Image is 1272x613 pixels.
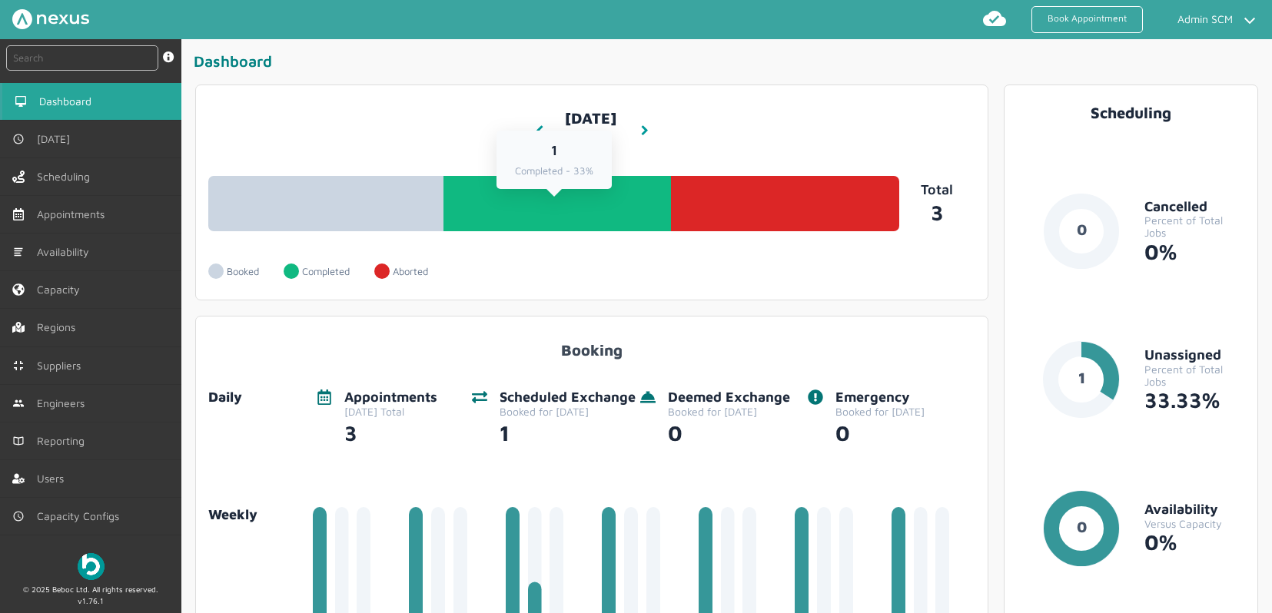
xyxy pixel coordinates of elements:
img: regions.left-menu.svg [12,321,25,333]
text: 0 [1076,220,1086,238]
img: appointments-left-menu.svg [12,208,25,220]
div: 0% [1144,530,1245,555]
div: Unassigned [1144,347,1245,363]
text: 0 [1076,518,1086,535]
a: 1UnassignedPercent of Total Jobs33.33% [1017,341,1245,442]
div: Dashboard [194,51,1266,77]
div: 1 [500,418,636,446]
div: Cancelled [1144,199,1245,215]
div: Availability [1144,502,1245,518]
img: md-desktop.svg [15,95,27,108]
span: Capacity Configs [37,510,125,522]
div: Emergency [835,389,925,406]
a: Booked [208,256,284,287]
p: Aborted [393,266,428,277]
img: scheduling-left-menu.svg [12,171,25,183]
div: 3 [344,418,437,446]
img: md-time.svg [12,510,25,522]
span: Reporting [37,435,91,447]
div: Completed - 33% [515,165,593,177]
img: md-book.svg [12,435,25,447]
div: Booked for [DATE] [500,406,636,418]
div: 0% [1144,240,1245,264]
text: 1 [1078,369,1084,386]
a: 3 [899,197,976,225]
div: Scheduling [1017,104,1245,121]
a: Aborted [374,256,453,287]
span: Capacity [37,283,86,296]
span: Availability [37,246,95,258]
img: capacity-left-menu.svg [12,283,25,296]
img: md-contract.svg [12,360,25,372]
img: md-time.svg [12,133,25,145]
p: Booked [227,266,259,277]
div: Booked for [DATE] [668,406,790,418]
a: 1Completed - 33% [443,176,671,231]
div: Booked for [DATE] [835,406,925,418]
span: Engineers [37,397,91,409]
span: Dashboard [39,95,98,108]
p: Total [899,182,976,198]
div: [DATE] Total [344,406,437,418]
a: Book Appointment [1031,6,1143,33]
p: Completed [302,266,350,277]
img: Nexus [12,9,89,29]
div: Percent of Total Jobs [1144,214,1245,239]
a: Completed [284,256,374,287]
input: Search by: Ref, PostCode, MPAN, MPRN, Account, Customer [6,45,158,71]
span: Users [37,472,70,485]
span: Suppliers [37,360,87,372]
div: Daily [208,389,304,406]
div: Deemed Exchange [668,389,790,406]
a: 0CancelledPercent of Total Jobs0% [1017,193,1245,294]
div: 33.33% [1144,388,1245,413]
div: Percent of Total Jobs [1144,363,1245,388]
a: Weekly [208,507,300,523]
img: md-cloud-done.svg [982,6,1007,31]
img: Beboc Logo [78,553,105,580]
img: md-people.svg [12,397,25,409]
span: Appointments [37,208,111,220]
div: Scheduled Exchange [500,389,636,406]
span: Scheduling [37,171,96,183]
div: 1 [515,143,593,159]
div: 0 [835,418,925,446]
img: md-list.svg [12,246,25,258]
span: [DATE] [37,133,76,145]
div: Booking [208,329,975,359]
h3: [DATE] [565,106,616,155]
img: user-left-menu.svg [12,472,25,485]
div: Appointments [344,389,437,406]
span: Regions [37,321,81,333]
div: 0 [668,418,790,446]
div: Versus Capacity [1144,518,1245,530]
